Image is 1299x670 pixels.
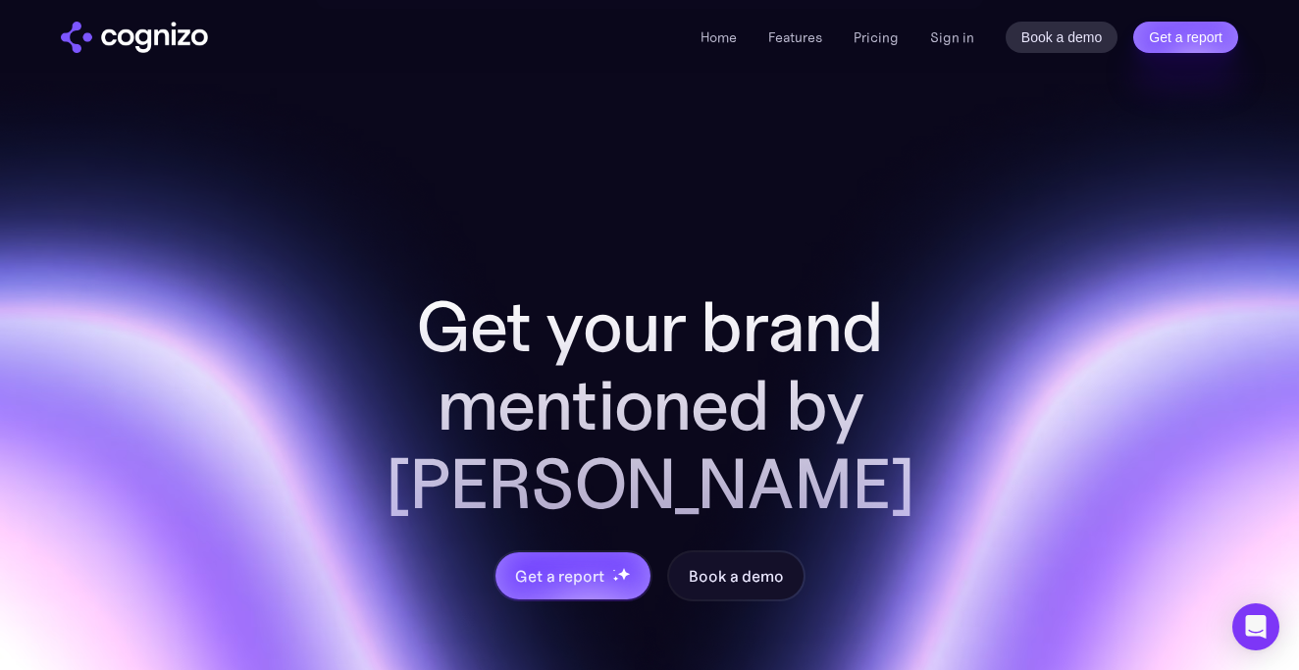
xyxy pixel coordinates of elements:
[1133,22,1238,53] a: Get a report
[930,26,974,49] a: Sign in
[1006,22,1118,53] a: Book a demo
[701,28,737,46] a: Home
[515,564,603,588] div: Get a report
[61,22,208,53] a: home
[494,550,652,601] a: Get a reportstarstarstar
[612,569,615,572] img: star
[612,576,619,583] img: star
[336,287,963,523] h2: Get your brand mentioned by [PERSON_NAME]
[768,28,822,46] a: Features
[1232,603,1279,650] div: Open Intercom Messenger
[667,550,805,601] a: Book a demo
[854,28,899,46] a: Pricing
[61,22,208,53] img: cognizo logo
[617,567,630,580] img: star
[689,564,783,588] div: Book a demo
